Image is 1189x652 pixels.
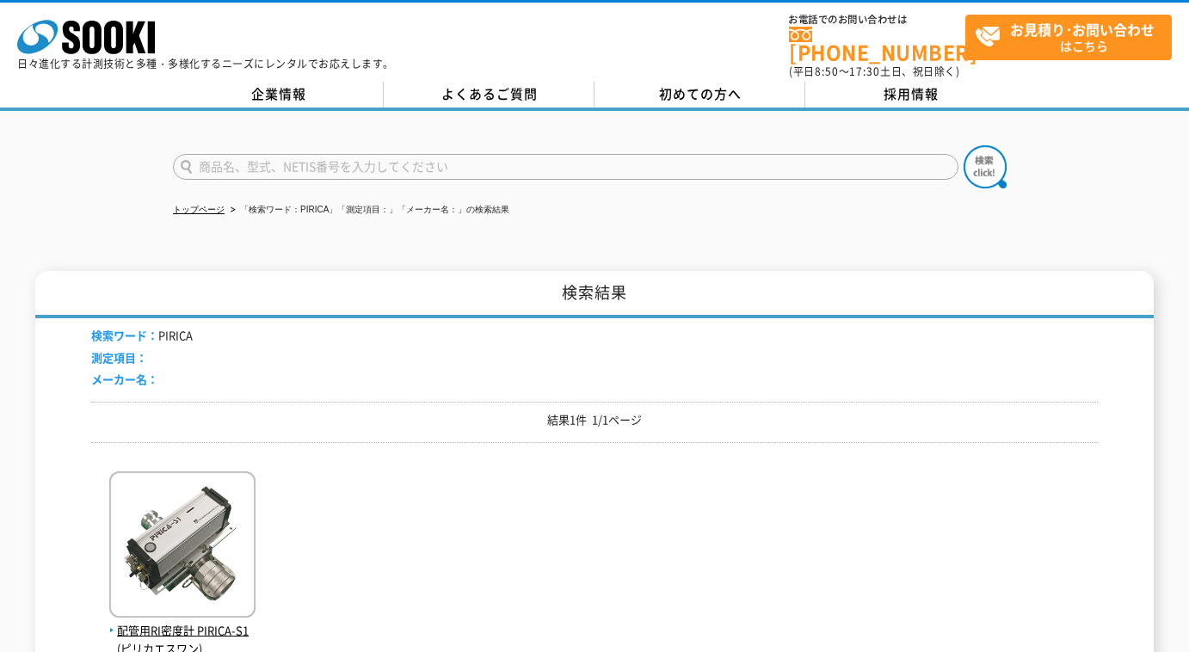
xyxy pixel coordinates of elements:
[17,58,394,69] p: 日々進化する計測技術と多種・多様化するニーズにレンタルでお応えします。
[91,327,158,343] span: 検索ワード：
[849,64,880,79] span: 17:30
[789,15,965,25] span: お電話でのお問い合わせは
[91,411,1098,429] p: 結果1件 1/1ページ
[789,27,965,62] a: [PHONE_NUMBER]
[659,84,742,103] span: 初めての方へ
[173,205,225,214] a: トップページ
[227,201,509,219] li: 「検索ワード：PIRICA」「測定項目：」「メーカー名：」の検索結果
[91,327,193,345] li: PIRICA
[91,349,147,366] span: 測定項目：
[594,82,805,108] a: 初めての方へ
[173,154,958,180] input: 商品名、型式、NETIS番号を入力してください
[109,471,256,622] img: PIRICA-S1(ピリカエスワン)
[965,15,1172,60] a: お見積り･お問い合わせはこちら
[173,82,384,108] a: 企業情報
[35,271,1154,318] h1: 検索結果
[91,371,158,387] span: メーカー名：
[1010,19,1155,40] strong: お見積り･お問い合わせ
[384,82,594,108] a: よくあるご質問
[964,145,1007,188] img: btn_search.png
[815,64,839,79] span: 8:50
[975,15,1171,58] span: はこちら
[789,64,959,79] span: (平日 ～ 土日、祝日除く)
[805,82,1016,108] a: 採用情報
